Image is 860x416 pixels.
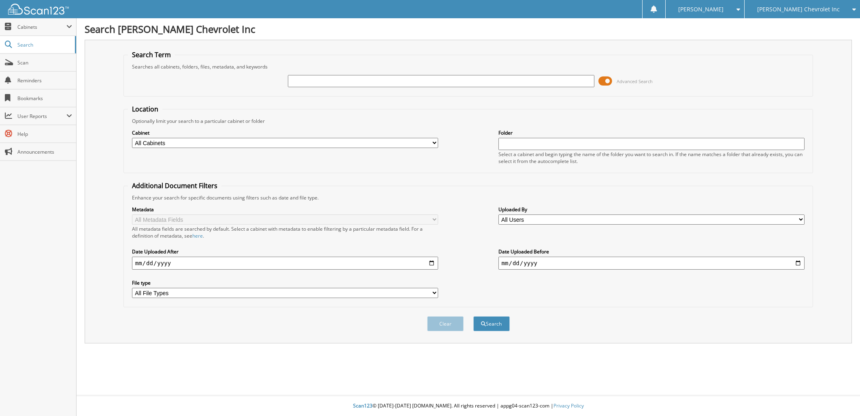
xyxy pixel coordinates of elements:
[757,7,840,12] span: [PERSON_NAME] Chevrolet Inc
[128,194,809,201] div: Enhance your search for specific documents using filters such as date and file type.
[132,257,439,270] input: start
[132,248,439,255] label: Date Uploaded After
[17,148,72,155] span: Announcements
[192,232,203,239] a: here
[8,4,69,15] img: scan123-logo-white.svg
[17,24,66,30] span: Cabinets
[128,50,175,59] legend: Search Term
[128,118,809,124] div: Optionally limit your search to a particular cabinet or folder
[17,77,72,84] span: Reminders
[132,129,439,136] label: Cabinet
[85,22,852,36] h1: Search [PERSON_NAME] Chevrolet Inc
[498,257,805,270] input: end
[353,402,373,409] span: Scan123
[17,131,72,137] span: Help
[128,63,809,70] div: Searches all cabinets, folders, files, metadata, and keywords
[132,206,439,213] label: Metadata
[498,151,805,165] div: Select a cabinet and begin typing the name of the folder you want to search in. If the name match...
[17,95,72,102] span: Bookmarks
[17,59,72,66] span: Scan
[17,41,71,48] span: Search
[678,7,724,12] span: [PERSON_NAME]
[498,129,805,136] label: Folder
[427,316,464,331] button: Clear
[132,225,439,239] div: All metadata fields are searched by default. Select a cabinet with metadata to enable filtering b...
[498,248,805,255] label: Date Uploaded Before
[473,316,510,331] button: Search
[132,279,439,286] label: File type
[617,78,653,84] span: Advanced Search
[17,113,66,120] span: User Reports
[553,402,584,409] a: Privacy Policy
[128,105,162,114] legend: Location
[77,396,860,416] div: © [DATE]-[DATE] [DOMAIN_NAME]. All rights reserved | appg04-scan123-com |
[498,206,805,213] label: Uploaded By
[128,181,221,190] legend: Additional Document Filters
